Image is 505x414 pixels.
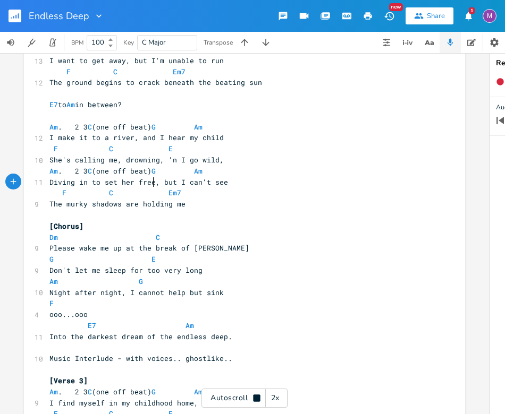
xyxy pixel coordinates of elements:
[194,166,203,176] span: Am
[151,254,156,264] span: E
[186,321,194,330] span: Am
[49,177,228,187] span: Diving in to set her free, but I can't see
[49,133,224,142] span: I make it to a river, and I hear my child
[49,398,198,408] span: I find myself in my childhood home,
[469,7,475,14] div: 1
[66,67,71,76] span: F
[156,232,160,242] span: C
[139,277,143,286] span: G
[49,100,122,109] span: to in between?
[483,4,496,28] button: M
[49,232,58,242] span: Dm
[49,122,58,132] span: Am
[49,265,203,275] span: Don't let me sleep for too very long
[151,387,156,396] span: G
[49,166,207,176] span: . 2 3 (one off beat)
[49,254,54,264] span: G
[151,166,156,176] span: G
[88,387,92,396] span: C
[151,122,156,132] span: G
[458,6,479,25] button: 1
[201,389,288,408] div: Autoscroll
[109,144,113,153] span: C
[62,188,66,197] span: F
[123,39,134,46] div: Key
[169,144,173,153] span: E
[49,243,249,253] span: Please wake me up at the break of [PERSON_NAME]
[427,11,445,21] div: Share
[49,376,88,385] span: [Verse 3]
[66,100,75,109] span: Am
[389,3,403,11] div: New
[71,40,83,46] div: BPM
[49,199,186,209] span: The murky shadows are holding me
[266,389,285,408] div: 2x
[113,67,117,76] span: C
[194,387,203,396] span: Am
[29,11,89,21] span: Endless Deep
[88,321,96,330] span: E7
[49,221,83,231] span: [Chorus]
[49,298,54,308] span: F
[49,332,232,341] span: Into the darkest dream of the endless deep.
[483,9,496,23] div: melindameshad
[54,144,58,153] span: F
[49,309,88,319] span: ooo...ooo
[49,122,207,132] span: . 2 3 (one off beat)
[49,100,58,109] span: E7
[49,166,58,176] span: Am
[88,122,92,132] span: C
[49,277,58,286] span: Am
[204,39,233,46] div: Transpose
[194,122,203,132] span: Am
[169,188,181,197] span: Em7
[49,353,232,363] span: Music Interlude - with voices.. ghostlike..
[49,155,224,165] span: She's calling me, drowning, 'n I go wild,
[109,188,113,197] span: C
[49,288,224,297] span: Night after night, I cannot help but sink
[49,387,207,396] span: . 2 3 (one off beat)
[49,56,224,65] span: I want to get away, but I'm unable to run
[88,166,92,176] span: C
[406,7,453,24] button: Share
[49,387,58,396] span: Am
[173,67,186,76] span: Em7
[142,38,166,47] span: C Major
[49,77,262,87] span: The ground begins to crack beneath the beating sun
[378,6,400,25] button: New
